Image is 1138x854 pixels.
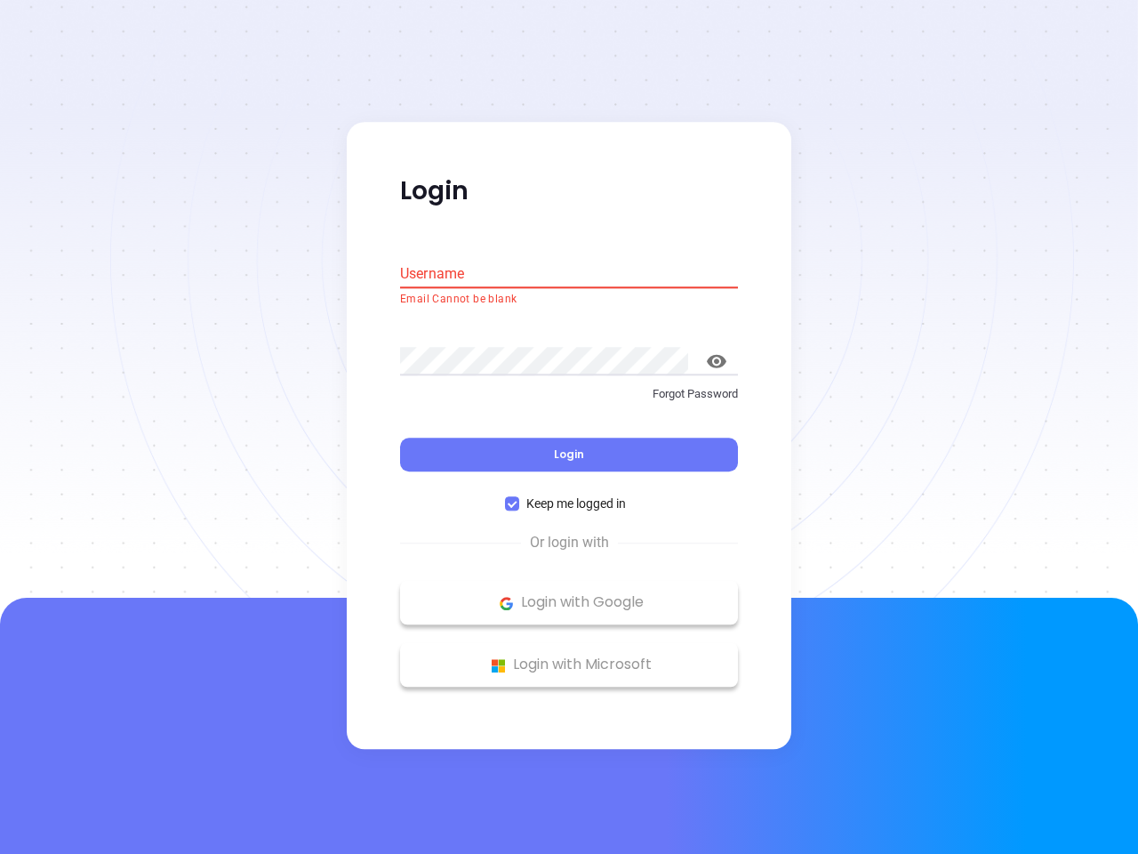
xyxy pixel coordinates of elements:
span: Login [554,447,584,463]
p: Email Cannot be blank [400,291,738,309]
span: Or login with [521,533,618,554]
button: Microsoft Logo Login with Microsoft [400,643,738,688]
a: Forgot Password [400,385,738,417]
img: Microsoft Logo [487,655,509,677]
img: Google Logo [495,592,517,615]
button: Login [400,439,738,472]
p: Login with Microsoft [409,652,729,679]
button: toggle password visibility [695,340,738,383]
p: Forgot Password [400,385,738,403]
p: Login [400,175,738,207]
p: Login with Google [409,590,729,616]
span: Keep me logged in [519,495,633,514]
button: Google Logo Login with Google [400,581,738,625]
